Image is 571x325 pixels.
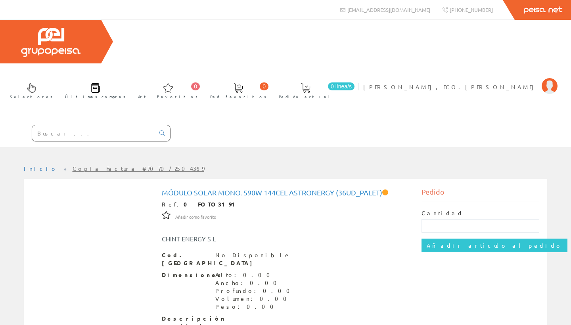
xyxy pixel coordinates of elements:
[279,93,333,101] span: Pedido actual
[162,271,209,279] span: Dimensiones
[162,189,410,197] h1: Módulo solar mono. 590W 144cel Astronergy (36ud_palet)
[450,6,493,13] span: [PHONE_NUMBER]
[422,187,540,201] div: Pedido
[215,251,291,259] div: No Disponible
[156,234,307,243] div: CHINT ENERGY S L
[184,201,239,208] strong: 0 FOTO3191
[57,76,130,104] a: Últimas compras
[2,76,57,104] a: Selectores
[162,251,209,267] span: Cod. [GEOGRAPHIC_DATA]
[215,295,295,303] div: Volumen: 0.00
[363,76,558,84] a: [PERSON_NAME], FCO.[PERSON_NAME]
[65,93,126,101] span: Últimas compras
[210,93,266,101] span: Ped. favoritos
[175,213,216,220] a: Añadir como favorito
[328,82,354,90] span: 0 línea/s
[73,165,204,172] a: Copia Factura #7070/2504369
[21,28,80,57] img: Grupo Peisa
[191,82,200,90] span: 0
[363,83,538,91] span: [PERSON_NAME], FCO.[PERSON_NAME]
[215,271,295,279] div: Alto: 0.00
[215,279,295,287] div: Ancho: 0.00
[32,125,155,141] input: Buscar ...
[215,303,295,311] div: Peso: 0.00
[215,287,295,295] div: Profundo: 0.00
[175,214,216,220] span: Añadir como favorito
[260,82,268,90] span: 0
[162,201,410,208] div: Ref.
[347,6,430,13] span: [EMAIL_ADDRESS][DOMAIN_NAME]
[10,93,53,101] span: Selectores
[138,93,198,101] span: Art. favoritos
[422,209,464,217] label: Cantidad
[422,239,567,252] input: Añadir artículo al pedido
[24,165,57,172] a: Inicio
